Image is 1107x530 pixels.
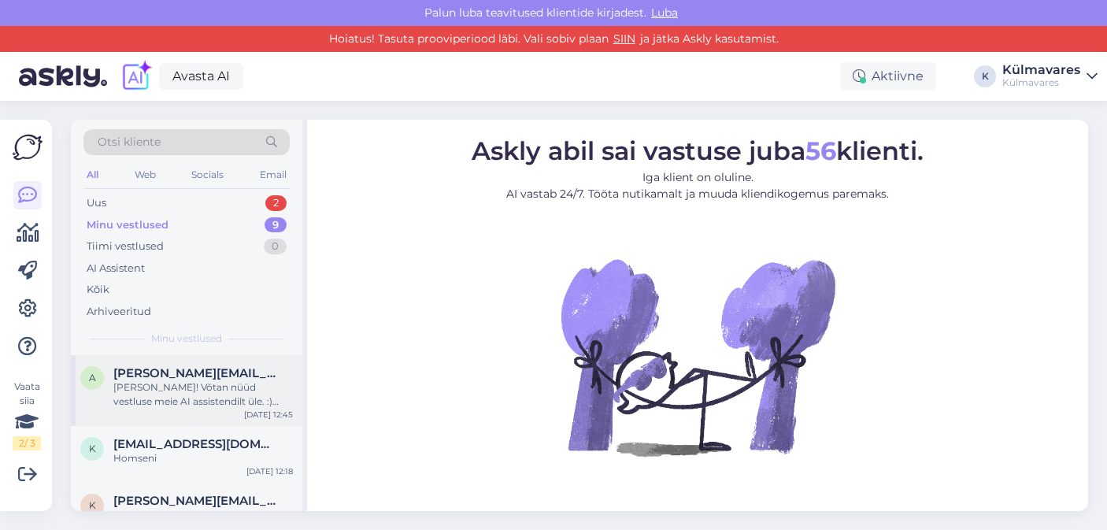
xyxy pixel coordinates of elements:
[113,380,293,409] div: [PERSON_NAME]! Võtan nüüd vestluse meie AI assistendilt üle. :) Saame teie tellimuse ilusti ümber...
[120,60,153,93] img: explore-ai
[1002,64,1098,89] a: KülmavaresKülmavares
[646,6,683,20] span: Luba
[113,366,277,380] span: anne.ojaaru@gmail.com
[246,465,293,477] div: [DATE] 12:18
[159,63,243,90] a: Avasta AI
[244,409,293,421] div: [DATE] 12:45
[13,380,41,450] div: Vaata siia
[87,217,168,233] div: Minu vestlused
[13,132,43,162] img: Askly Logo
[257,165,290,185] div: Email
[83,165,102,185] div: All
[87,304,151,320] div: Arhiveeritud
[1002,64,1080,76] div: Külmavares
[472,135,924,166] span: Askly abil sai vastuse juba klienti.
[89,499,96,511] span: K
[188,165,227,185] div: Socials
[89,372,96,384] span: a
[265,195,287,211] div: 2
[840,62,936,91] div: Aktiivne
[89,443,96,454] span: k
[609,32,640,46] a: SIIN
[87,282,109,298] div: Kõik
[472,169,924,202] p: Iga klient on oluline. AI vastab 24/7. Tööta nutikamalt ja muuda kliendikogemus paremaks.
[113,451,293,465] div: Homseni
[1002,76,1080,89] div: Külmavares
[98,134,161,150] span: Otsi kliente
[264,239,287,254] div: 0
[113,494,277,508] span: Krista.viplepik@gmail.com
[87,195,106,211] div: Uus
[151,332,222,346] span: Minu vestlused
[13,436,41,450] div: 2 / 3
[556,215,839,498] img: No Chat active
[131,165,159,185] div: Web
[113,437,277,451] span: kart@trofee.ee
[805,135,836,166] b: 56
[265,217,287,233] div: 9
[87,239,164,254] div: Tiimi vestlused
[974,65,996,87] div: K
[87,261,145,276] div: AI Assistent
